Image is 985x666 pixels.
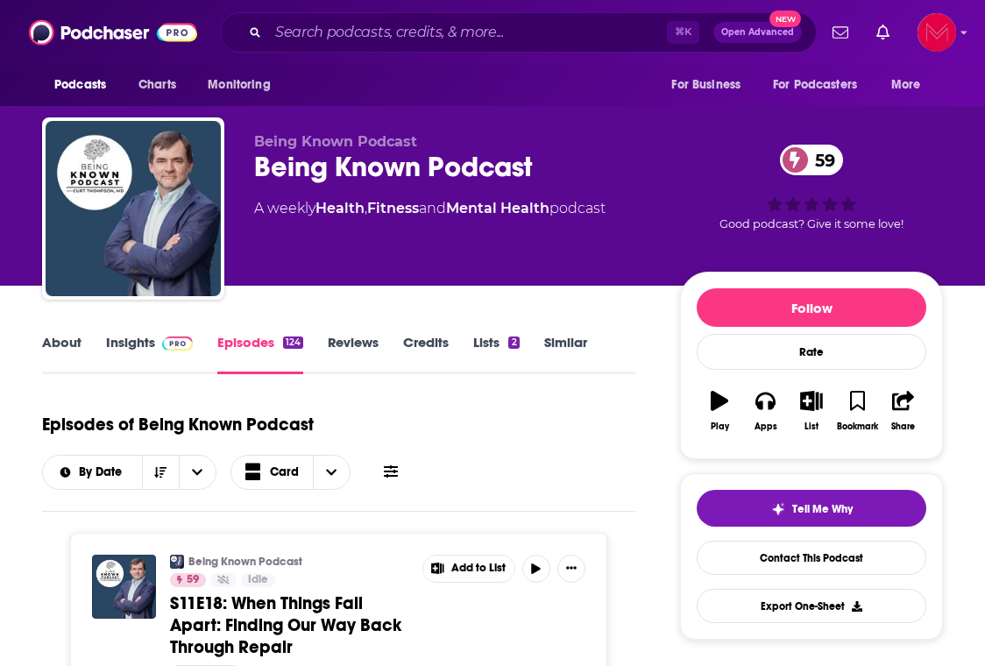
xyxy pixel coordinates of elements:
div: 124 [283,337,303,349]
span: ⌘ K [667,21,699,44]
button: tell me why sparkleTell Me Why [697,490,926,527]
span: Open Advanced [721,28,794,37]
button: open menu [179,456,216,489]
button: Show More Button [423,556,514,582]
a: Similar [544,334,587,374]
img: Podchaser - Follow, Share and Rate Podcasts [29,16,197,49]
a: Health [315,200,365,216]
span: For Business [671,73,741,97]
a: Being Known Podcast [188,555,302,569]
img: User Profile [918,13,956,52]
a: Fitness [367,200,419,216]
a: Episodes124 [217,334,303,374]
a: Mental Health [446,200,549,216]
button: Share [881,379,926,443]
img: Podchaser Pro [162,337,193,351]
button: Follow [697,288,926,327]
a: Contact This Podcast [697,541,926,575]
img: Being Known Podcast [170,555,184,569]
div: Play [711,422,729,432]
a: InsightsPodchaser Pro [106,334,193,374]
a: Lists2 [473,334,519,374]
span: More [891,73,921,97]
span: Card [270,466,299,478]
span: Add to List [451,562,506,575]
a: 59 [170,573,206,587]
span: 59 [187,571,199,589]
button: open menu [762,68,882,102]
div: Bookmark [837,422,878,432]
button: open menu [42,68,129,102]
input: Search podcasts, credits, & more... [268,18,667,46]
span: Being Known Podcast [254,133,417,150]
span: Charts [138,73,176,97]
a: Idle [241,573,275,587]
button: Show profile menu [918,13,956,52]
button: open menu [879,68,943,102]
img: S11E18: When Things Fall Apart: Finding Our Way Back Through Repair [92,555,156,619]
a: Reviews [328,334,379,374]
div: List [804,422,818,432]
button: Export One-Sheet [697,589,926,623]
button: Choose View [230,455,351,490]
div: Share [891,422,915,432]
a: Show notifications dropdown [869,18,896,47]
a: Show notifications dropdown [826,18,855,47]
span: Podcasts [54,73,106,97]
a: S11E18: When Things Fall Apart: Finding Our Way Back Through Repair [170,592,410,658]
button: open menu [43,466,142,478]
span: For Podcasters [773,73,857,97]
span: and [419,200,446,216]
span: By Date [79,466,128,478]
div: Search podcasts, credits, & more... [220,12,817,53]
div: A weekly podcast [254,198,606,219]
span: S11E18: When Things Fall Apart: Finding Our Way Back Through Repair [170,592,401,658]
span: Idle [248,571,268,589]
button: open menu [659,68,762,102]
span: 59 [797,145,844,175]
button: Bookmark [834,379,880,443]
a: Charts [127,68,187,102]
h2: Choose List sort [42,455,216,490]
button: Show More Button [557,555,585,583]
span: Good podcast? Give it some love! [719,217,904,230]
button: List [789,379,834,443]
button: open menu [195,68,293,102]
img: tell me why sparkle [771,502,785,516]
div: Rate [697,334,926,370]
button: Open AdvancedNew [713,22,802,43]
span: Tell Me Why [792,502,853,516]
a: Credits [403,334,449,374]
img: Being Known Podcast [46,121,221,296]
span: Logged in as Pamelamcclure [918,13,956,52]
a: About [42,334,81,374]
div: 2 [508,337,519,349]
a: 59 [780,145,844,175]
div: 59Good podcast? Give it some love! [680,133,943,242]
span: New [769,11,801,27]
button: Play [697,379,742,443]
span: Monitoring [208,73,270,97]
button: Apps [742,379,788,443]
span: , [365,200,367,216]
div: Apps [755,422,777,432]
button: Sort Direction [142,456,179,489]
h1: Episodes of Being Known Podcast [42,414,314,436]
